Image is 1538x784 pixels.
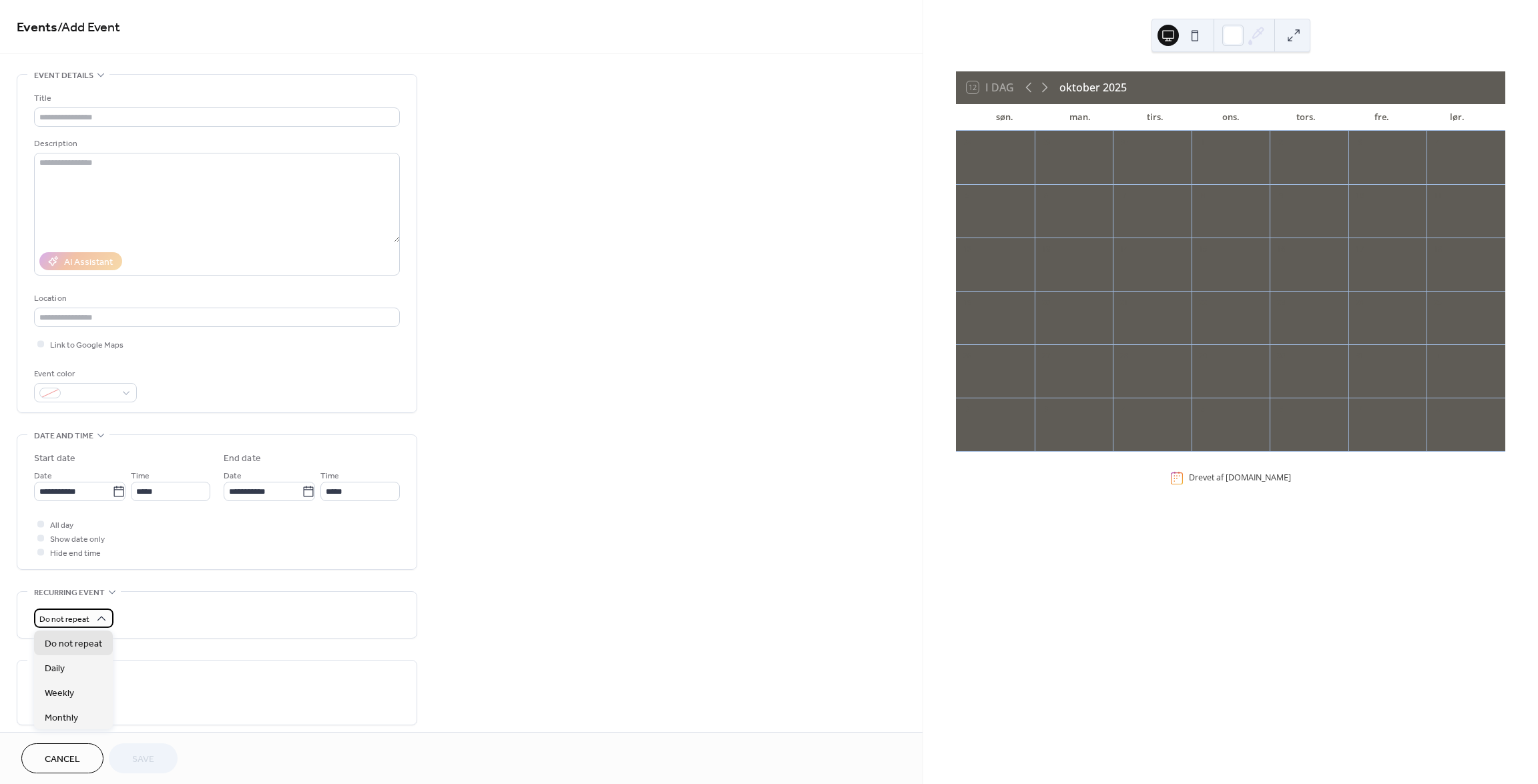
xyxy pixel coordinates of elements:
[320,469,339,483] span: Time
[1039,135,1053,150] div: 29
[1274,189,1288,204] div: 9
[960,135,975,150] div: 28
[960,349,975,364] div: 26
[1039,402,1053,417] div: 3
[1431,349,1445,364] div: 1
[1196,402,1210,417] div: 5
[1352,135,1367,150] div: 3
[50,532,105,546] span: Show date only
[34,91,397,105] div: Title
[1352,189,1367,204] div: 10
[1039,242,1053,257] div: 13
[1431,242,1445,257] div: 18
[1117,189,1131,204] div: 7
[57,15,120,41] span: / Add Event
[34,137,397,151] div: Description
[1268,104,1344,131] div: tors.
[34,586,105,600] span: Recurring event
[21,743,103,773] button: Cancel
[1196,189,1210,204] div: 8
[1039,349,1053,364] div: 27
[50,338,123,352] span: Link to Google Maps
[45,637,102,651] span: Do not repeat
[1196,296,1210,310] div: 22
[1196,349,1210,364] div: 29
[50,518,73,532] span: All day
[17,15,57,41] a: Events
[1274,242,1288,257] div: 16
[34,469,52,483] span: Date
[1117,104,1193,131] div: tirs.
[1193,104,1268,131] div: ons.
[1039,189,1053,204] div: 6
[224,452,261,466] div: End date
[34,429,93,443] span: Date and time
[1352,242,1367,257] div: 17
[1117,296,1131,310] div: 21
[1352,349,1367,364] div: 31
[224,469,242,483] span: Date
[45,662,65,676] span: Daily
[45,687,74,701] span: Weekly
[1352,296,1367,310] div: 24
[1226,472,1291,483] a: [DOMAIN_NAME]
[1431,402,1445,417] div: 8
[1039,296,1053,310] div: 20
[34,452,75,466] div: Start date
[1274,296,1288,310] div: 23
[1431,189,1445,204] div: 11
[1274,135,1288,150] div: 2
[960,189,975,204] div: 5
[960,296,975,310] div: 19
[1431,135,1445,150] div: 4
[1189,472,1291,483] div: Drevet af
[1117,402,1131,417] div: 4
[1196,135,1210,150] div: 1
[1117,242,1131,257] div: 14
[39,612,89,627] span: Do not repeat
[960,242,975,257] div: 12
[45,711,78,725] span: Monthly
[45,753,80,767] span: Cancel
[34,69,93,83] span: Event details
[1059,79,1127,95] div: oktober 2025
[1352,402,1367,417] div: 7
[967,104,1042,131] div: søn.
[131,469,150,483] span: Time
[1274,349,1288,364] div: 30
[1274,402,1288,417] div: 6
[1344,104,1419,131] div: fre.
[1117,349,1131,364] div: 28
[34,292,397,306] div: Location
[1431,296,1445,310] div: 25
[960,402,975,417] div: 2
[34,367,134,381] div: Event color
[1117,135,1131,150] div: 30
[1042,104,1117,131] div: man.
[1196,242,1210,257] div: 15
[1419,104,1495,131] div: lør.
[50,546,101,560] span: Hide end time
